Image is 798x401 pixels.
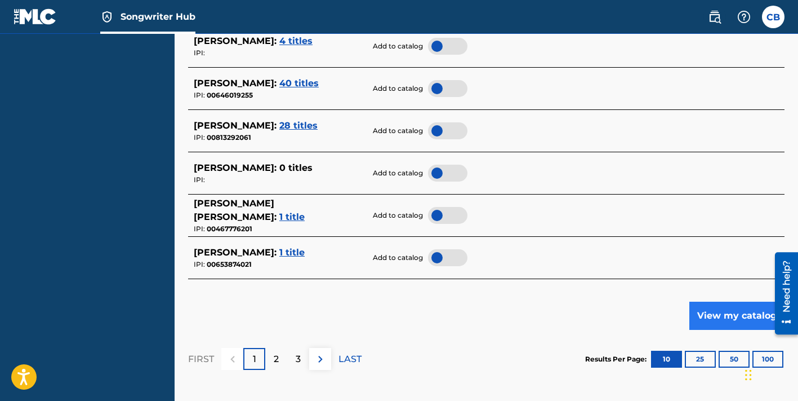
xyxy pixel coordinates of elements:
span: Add to catalog [373,41,423,51]
p: 3 [296,352,301,366]
p: Results Per Page: [585,354,649,364]
span: 4 titles [279,36,313,46]
div: 00653874021 [194,259,366,270]
span: 28 titles [279,120,318,131]
span: IPI: [194,260,205,268]
span: IPI: [194,91,205,99]
span: IPI: [194,133,205,142]
iframe: Chat Widget [742,347,798,401]
button: View my catalog [689,302,784,330]
span: Add to catalog [373,253,423,263]
p: LAST [338,352,362,366]
span: 0 titles [279,162,313,173]
span: IPI: [194,224,205,233]
span: Add to catalog [373,83,423,94]
button: 10 [651,351,682,368]
span: IPI: [194,49,205,57]
p: FIRST [188,352,214,366]
div: Help [733,6,755,28]
span: Add to catalog [373,168,423,178]
img: Top Rightsholder [100,10,114,24]
a: Public Search [703,6,726,28]
button: 25 [685,351,716,368]
span: [PERSON_NAME] : [194,78,277,89]
span: [PERSON_NAME] : [194,247,277,258]
button: 50 [719,351,750,368]
img: right [314,352,327,366]
span: [PERSON_NAME] [PERSON_NAME] : [194,198,277,222]
img: search [708,10,721,24]
iframe: Resource Center [766,248,798,338]
span: Songwriter Hub [121,10,195,23]
span: 1 title [279,211,305,222]
span: IPI: [194,175,205,184]
span: Add to catalog [373,126,423,136]
div: Drag [745,358,752,392]
div: User Menu [762,6,784,28]
div: 00467776201 [194,224,366,234]
span: Add to catalog [373,210,423,221]
div: 00646019255 [194,90,366,100]
span: [PERSON_NAME] : [194,36,277,46]
div: 00813292061 [194,133,366,143]
span: [PERSON_NAME] : [194,120,277,131]
span: 40 titles [279,78,319,89]
span: 1 title [279,247,305,258]
img: help [737,10,751,24]
span: [PERSON_NAME] : [194,162,277,173]
p: 2 [274,352,279,366]
p: 1 [253,352,256,366]
img: MLC Logo [14,8,57,25]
